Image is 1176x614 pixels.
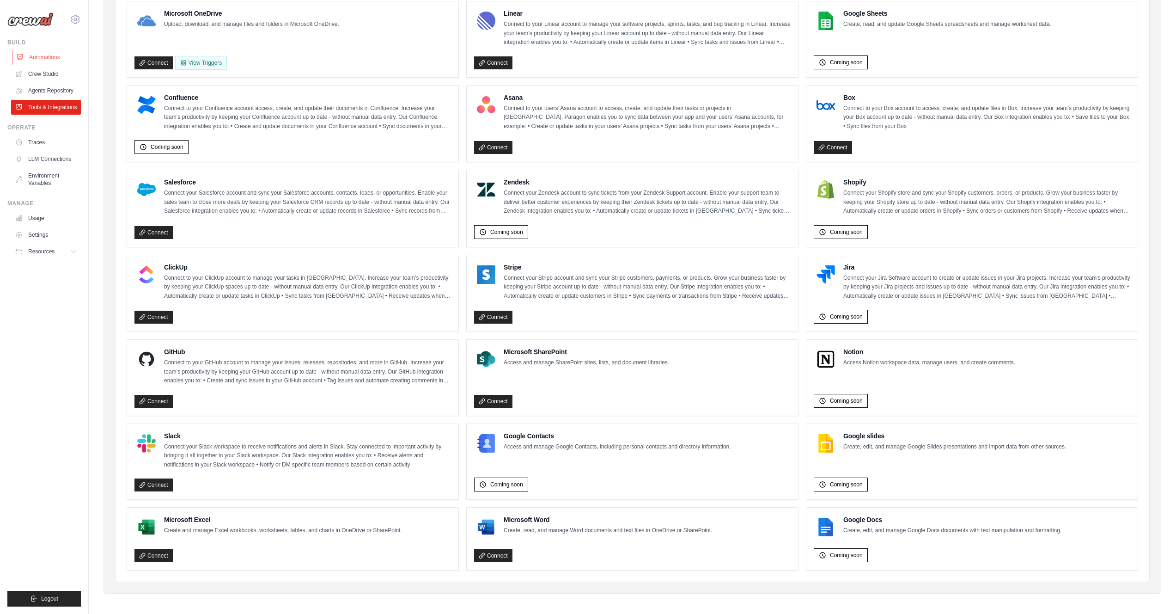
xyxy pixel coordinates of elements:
[474,141,512,154] a: Connect
[504,274,791,301] p: Connect your Stripe account and sync your Stripe customers, payments, or products. Grow your busi...
[474,56,512,69] a: Connect
[164,263,451,272] h4: ClickUp
[477,265,495,284] img: Stripe Logo
[11,227,81,242] a: Settings
[477,12,495,30] img: Linear Logo
[504,515,712,524] h4: Microsoft Word
[504,20,791,47] p: Connect to your Linear account to manage your software projects, sprints, tasks, and bug tracking...
[11,168,81,190] a: Environment Variables
[504,442,731,452] p: Access and manage Google Contacts, including personal contacts and directory information.
[504,526,712,535] p: Create, read, and manage Word documents and text files in OneDrive or SharePoint.
[504,93,791,102] h4: Asana
[816,96,835,114] img: Box Logo
[137,265,156,284] img: ClickUp Logo
[830,313,863,320] span: Coming soon
[504,9,791,18] h4: Linear
[7,200,81,207] div: Manage
[843,515,1061,524] h4: Google Docs
[504,358,669,368] p: Access and manage SharePoint sites, lists, and document libraries.
[816,180,835,199] img: Shopify Logo
[175,56,227,70] : View Triggers
[137,96,156,114] img: Confluence Logo
[816,350,835,368] img: Notion Logo
[830,481,863,488] span: Coming soon
[137,180,156,199] img: Salesforce Logo
[137,434,156,453] img: Slack Logo
[164,347,451,356] h4: GitHub
[137,350,156,368] img: GitHub Logo
[843,93,1130,102] h4: Box
[164,20,339,29] p: Upload, download, and manage files and folders in Microsoft OneDrive.
[504,347,669,356] h4: Microsoft SharePoint
[134,479,173,491] a: Connect
[843,189,1130,216] p: Connect your Shopify store and sync your Shopify customers, orders, or products. Grow your busine...
[134,549,173,562] a: Connect
[7,39,81,46] div: Build
[843,431,1066,441] h4: Google slides
[843,9,1051,18] h4: Google Sheets
[477,96,495,114] img: Asana Logo
[164,442,451,470] p: Connect your Slack workspace to receive notifications and alerts in Slack. Stay connected to impo...
[816,12,835,30] img: Google Sheets Logo
[41,595,58,602] span: Logout
[477,350,495,368] img: Microsoft SharePoint Logo
[164,104,451,131] p: Connect to your Confluence account access, create, and update their documents in Confluence. Incr...
[134,56,173,69] a: Connect
[164,431,451,441] h4: Slack
[843,442,1066,452] p: Create, edit, and manage Google Slides presentations and import data from other sources.
[11,67,81,81] a: Crew Studio
[504,178,791,187] h4: Zendesk
[164,189,451,216] p: Connect your Salesforce account and sync your Salesforce accounts, contacts, leads, or opportunit...
[474,395,512,408] a: Connect
[28,248,55,255] span: Resources
[490,481,523,488] span: Coming soon
[7,124,81,131] div: Operate
[11,100,81,115] a: Tools & Integrations
[164,526,402,535] p: Create and manage Excel workbooks, worksheets, tables, and charts in OneDrive or SharePoint.
[164,274,451,301] p: Connect to your ClickUp account to manage your tasks in [GEOGRAPHIC_DATA]. Increase your team’s p...
[504,104,791,131] p: Connect to your users’ Asana account to access, create, and update their tasks or projects in [GE...
[830,59,863,66] span: Coming soon
[134,311,173,324] a: Connect
[490,228,523,236] span: Coming soon
[164,358,451,386] p: Connect to your GitHub account to manage your issues, releases, repositories, and more in GitHub....
[477,518,495,536] img: Microsoft Word Logo
[134,226,173,239] a: Connect
[830,552,863,559] span: Coming soon
[814,141,852,154] a: Connect
[151,143,183,151] span: Coming soon
[843,104,1130,131] p: Connect to your Box account to access, create, and update files in Box. Increase your team’s prod...
[830,397,863,405] span: Coming soon
[11,244,81,259] button: Resources
[134,395,173,408] a: Connect
[477,434,495,453] img: Google Contacts Logo
[843,263,1130,272] h4: Jira
[477,180,495,199] img: Zendesk Logo
[504,189,791,216] p: Connect your Zendesk account to sync tickets from your Zendesk Support account. Enable your suppo...
[11,211,81,226] a: Usage
[843,178,1130,187] h4: Shopify
[164,93,451,102] h4: Confluence
[11,135,81,150] a: Traces
[11,152,81,166] a: LLM Connections
[7,12,54,26] img: Logo
[816,518,835,536] img: Google Docs Logo
[843,526,1061,535] p: Create, edit, and manage Google Docs documents with text manipulation and formatting.
[843,20,1051,29] p: Create, read, and update Google Sheets spreadsheets and manage worksheet data.
[816,434,835,453] img: Google slides Logo
[12,50,82,65] a: Automations
[164,9,339,18] h4: Microsoft OneDrive
[164,178,451,187] h4: Salesforce
[504,263,791,272] h4: Stripe
[504,431,731,441] h4: Google Contacts
[816,265,835,284] img: Jira Logo
[11,83,81,98] a: Agents Repository
[830,228,863,236] span: Coming soon
[7,591,81,607] button: Logout
[164,515,402,524] h4: Microsoft Excel
[843,347,1015,356] h4: Notion
[843,358,1015,368] p: Access Notion workspace data, manage users, and create comments.
[843,274,1130,301] p: Connect your Jira Software account to create or update issues in your Jira projects. Increase you...
[474,549,512,562] a: Connect
[137,12,156,30] img: Microsoft OneDrive Logo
